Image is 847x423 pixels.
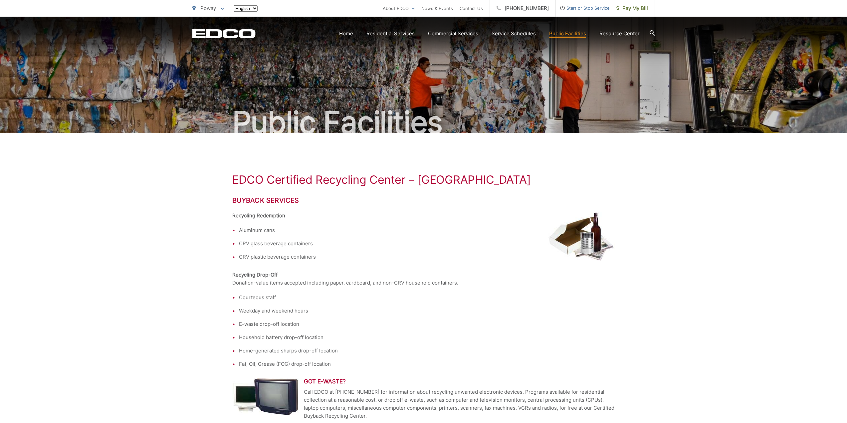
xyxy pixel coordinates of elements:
[232,272,278,278] strong: Recycling Drop-Off
[460,4,483,12] a: Contact Us
[339,30,353,38] a: Home
[232,378,299,415] img: TVs and computer monitors
[200,5,216,11] span: Poway
[192,106,655,139] h2: Public Facilities
[239,240,615,248] li: CRV glass beverage containers
[232,271,615,287] p: Donation-value items accepted including paper, cardboard, and non-CRV household containers.
[239,333,615,341] li: Household battery drop-off location
[549,30,586,38] a: Public Facilities
[239,294,615,302] li: Courteous staff
[234,5,258,12] select: Select a language
[239,253,615,261] li: CRV plastic beverage containers
[239,320,615,328] li: E-waste drop-off location
[232,388,615,420] p: Call EDCO at [PHONE_NUMBER] for information about recycling unwanted electronic devices. Programs...
[232,173,615,186] h1: EDCO Certified Recycling Center – [GEOGRAPHIC_DATA]
[383,4,415,12] a: About EDCO
[599,30,640,38] a: Resource Center
[428,30,478,38] a: Commercial Services
[421,4,453,12] a: News & Events
[192,29,256,38] a: EDCD logo. Return to the homepage.
[232,196,615,204] h2: Buyback Services
[232,378,615,385] h3: Got E-Waste?
[239,347,615,355] li: Home-generated sharps drop-off location
[492,30,536,38] a: Service Schedules
[616,4,648,12] span: Pay My Bill
[239,360,615,368] li: Fat, Oil, Grease (FOG) drop-off location
[366,30,415,38] a: Residential Services
[232,212,285,219] strong: Recycling Redemption
[548,212,615,261] img: Cardboard, bottles, cans, newspapers
[239,226,615,234] li: Aluminum cans
[239,307,615,315] li: Weekday and weekend hours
